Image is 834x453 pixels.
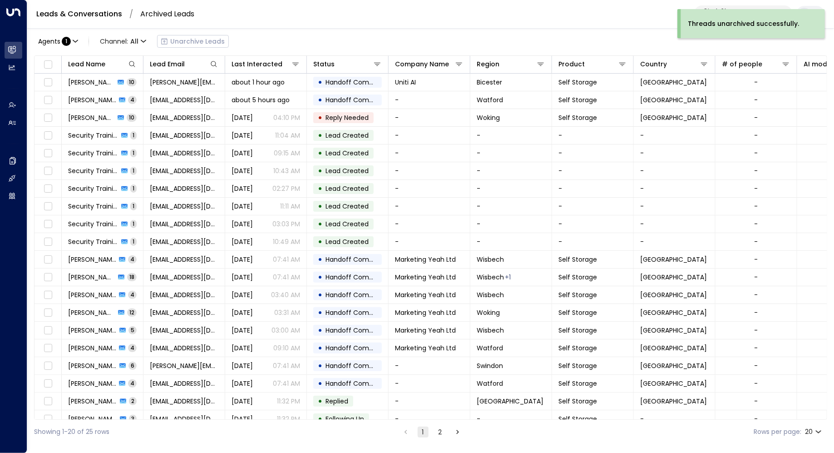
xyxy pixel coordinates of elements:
td: - [389,215,470,233]
span: Toggle select row [42,343,54,354]
span: cwyndavies@marketingyeah.com [150,308,218,317]
span: rayan.habbab@gmail.com [150,414,218,423]
div: - [755,131,758,140]
td: - [389,180,470,197]
span: United Kingdom [640,273,707,282]
p: 03:31 AM [274,308,300,317]
span: Toggle select row [42,360,54,372]
span: United Kingdom [640,113,707,122]
span: Lead Created [326,166,369,175]
button: Channel:All [96,35,150,48]
td: - [470,144,552,162]
span: notifications@alerts.mycurricula.com [150,166,218,175]
div: • [318,234,322,249]
button: Cinch Storage20dc0344-df52-49ea-bc2a-8bb80861e769 [694,5,793,23]
span: Rayan Habbab [68,397,117,406]
p: 07:41 AM [273,379,300,388]
div: - [755,255,758,264]
div: Status [313,59,382,70]
span: 4 [128,255,137,263]
div: • [318,305,322,320]
span: notifications@alerts.mycurricula.com [150,202,218,211]
span: Handoff Completed [326,255,390,264]
span: Self Storage [558,361,597,370]
td: - [470,180,552,197]
span: 5 [128,326,137,334]
td: - [552,233,634,250]
td: - [634,162,716,179]
span: Watford [477,343,503,353]
div: Lead Name [68,59,137,70]
div: # of people [722,59,790,70]
span: Handoff Completed [326,343,390,353]
div: - [755,397,758,406]
td: - [389,91,470,109]
div: • [318,323,322,338]
div: Product [558,59,627,70]
td: - [634,180,716,197]
span: Marketing Yeah Ltd [395,326,456,335]
span: Handoff Completed [326,326,390,335]
p: 10:43 AM [273,166,300,175]
span: Toggle select row [42,289,54,301]
div: • [318,145,322,161]
div: • [318,358,322,373]
span: Sep 17, 2025 [232,397,253,406]
span: 1 [130,149,137,157]
span: Sep 11, 2025 [232,219,253,229]
div: - [755,237,758,246]
div: AI mode [804,59,831,70]
span: Self Storage [558,326,597,335]
span: Self Storage [558,95,597,105]
span: Toggle select row [42,396,54,407]
span: Sep 29, 2025 [232,290,253,299]
div: • [318,128,322,143]
p: 03:03 PM [272,219,300,229]
div: - [755,326,758,335]
td: - [389,410,470,428]
span: London [477,397,543,406]
span: United Kingdom [640,290,707,299]
span: Charles Wyn-Davies [68,379,116,388]
span: Security Training [68,237,118,246]
p: 03:00 AM [271,326,300,335]
p: 09:15 AM [274,149,300,158]
p: 02:27 PM [272,184,300,193]
td: - [389,357,470,374]
span: Sep 29, 2025 [232,308,253,317]
td: - [634,215,716,233]
div: • [318,340,322,356]
span: Marketing Yeah Ltd [395,343,456,353]
td: - [389,233,470,250]
div: Product [558,59,585,70]
span: Toggle select row [42,183,54,194]
span: Channel: [96,35,150,48]
span: Lead Created [326,184,369,193]
span: United Kingdom [640,255,707,264]
nav: pagination navigation [400,426,464,438]
span: Handoff Completed [326,308,390,317]
span: United Kingdom [640,343,707,353]
div: - [755,414,758,423]
span: Marketing Yeah Ltd [395,290,456,299]
div: • [318,110,322,125]
span: Handoff Completed [326,290,390,299]
span: Watford [477,95,503,105]
div: - [755,361,758,370]
div: - [755,78,758,87]
div: • [318,75,322,90]
p: 11:04 AM [275,131,300,140]
span: cwyndavies@marketingyeah.com [150,255,218,264]
div: Lead Name [68,59,105,70]
div: - [755,379,758,388]
span: 3 [129,415,137,423]
span: Security Training [68,131,118,140]
div: Country [640,59,667,70]
span: Sep 29, 2025 [232,255,253,264]
p: 03:40 AM [271,290,300,299]
span: Sep 25, 2025 [232,113,253,122]
div: - [755,166,758,175]
span: Self Storage [558,113,597,122]
span: Kerric Knowles [68,78,115,87]
span: Lead Created [326,219,369,229]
